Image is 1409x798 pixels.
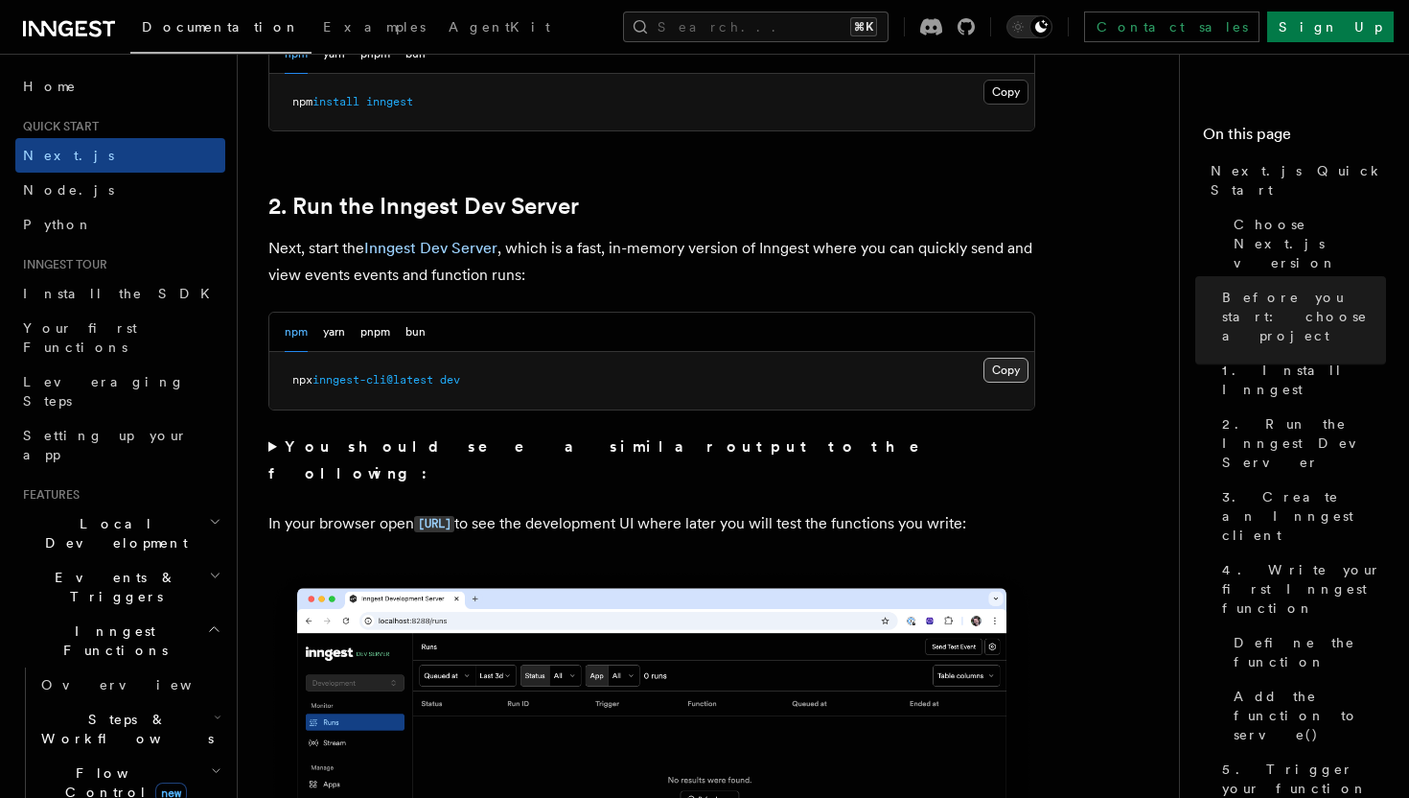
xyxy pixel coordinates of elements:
[23,217,93,232] span: Python
[15,276,225,311] a: Install the SDK
[323,19,426,35] span: Examples
[34,668,225,702] a: Overview
[1267,12,1394,42] a: Sign Up
[1222,487,1386,545] span: 3. Create an Inngest client
[1222,414,1386,472] span: 2. Run the Inngest Dev Server
[23,320,137,355] span: Your first Functions
[15,622,207,660] span: Inngest Functions
[1234,215,1386,272] span: Choose Next.js version
[23,148,114,163] span: Next.js
[15,138,225,173] a: Next.js
[23,182,114,198] span: Node.js
[15,568,209,606] span: Events & Triggers
[1226,207,1386,280] a: Choose Next.js version
[15,119,99,134] span: Quick start
[1214,407,1386,480] a: 2. Run the Inngest Dev Server
[285,313,308,352] button: npm
[15,506,225,560] button: Local Development
[414,516,454,532] code: [URL]
[1214,480,1386,552] a: 3. Create an Inngest client
[41,677,239,692] span: Overview
[34,702,225,756] button: Steps & Workflows
[15,311,225,364] a: Your first Functions
[366,95,413,108] span: inngest
[312,6,437,52] a: Examples
[15,173,225,207] a: Node.js
[292,373,312,387] span: npx
[623,12,889,42] button: Search...⌘K
[449,19,550,35] span: AgentKit
[1203,153,1386,207] a: Next.js Quick Start
[364,239,497,257] a: Inngest Dev Server
[1006,15,1052,38] button: Toggle dark mode
[1203,123,1386,153] h4: On this page
[23,428,188,462] span: Setting up your app
[23,374,185,409] span: Leveraging Steps
[23,286,221,301] span: Install the SDK
[414,514,454,532] a: [URL]
[15,418,225,472] a: Setting up your app
[1211,161,1386,199] span: Next.js Quick Start
[437,6,562,52] a: AgentKit
[268,437,946,482] strong: You should see a similar output to the following:
[1214,280,1386,353] a: Before you start: choose a project
[130,6,312,54] a: Documentation
[142,19,300,35] span: Documentation
[405,313,426,352] button: bun
[268,193,579,220] a: 2. Run the Inngest Dev Server
[1226,679,1386,752] a: Add the function to serve()
[360,313,390,352] button: pnpm
[1222,361,1386,399] span: 1. Install Inngest
[1226,625,1386,679] a: Define the function
[1234,633,1386,671] span: Define the function
[312,373,433,387] span: inngest-cli@latest
[1222,288,1386,345] span: Before you start: choose a project
[15,257,107,272] span: Inngest tour
[268,510,1035,538] p: In your browser open to see the development UI where later you will test the functions you write:
[850,17,877,36] kbd: ⌘K
[268,434,1035,487] summary: You should see a similar output to the following:
[983,358,1028,383] button: Copy
[15,364,225,418] a: Leveraging Steps
[440,373,460,387] span: dev
[1234,687,1386,744] span: Add the function to serve()
[15,560,225,614] button: Events & Triggers
[1214,353,1386,407] a: 1. Install Inngest
[1084,12,1259,42] a: Contact sales
[23,77,77,96] span: Home
[15,514,209,552] span: Local Development
[323,313,345,352] button: yarn
[292,95,312,108] span: npm
[268,235,1035,289] p: Next, start the , which is a fast, in-memory version of Inngest where you can quickly send and vi...
[15,614,225,668] button: Inngest Functions
[34,710,214,748] span: Steps & Workflows
[312,95,359,108] span: install
[15,69,225,104] a: Home
[983,80,1028,105] button: Copy
[15,207,225,242] a: Python
[1214,552,1386,625] a: 4. Write your first Inngest function
[1222,560,1386,618] span: 4. Write your first Inngest function
[15,487,80,503] span: Features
